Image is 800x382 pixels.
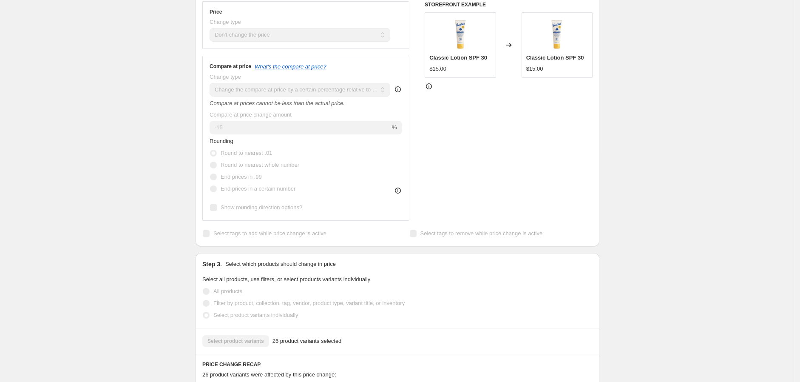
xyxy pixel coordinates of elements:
[540,17,574,51] img: Vacation_ClassicLotion-30_2A-Front_80x.png
[213,288,242,294] span: All products
[210,9,222,15] h3: Price
[443,17,477,51] img: Vacation_ClassicLotion-30_2A-Front_80x.png
[221,185,295,192] span: End prices in a certain number
[210,111,292,118] span: Compare at price change amount
[526,54,584,61] span: Classic Lotion SPF 30
[420,230,543,237] span: Select tags to remove while price change is active
[272,337,342,345] span: 26 product variants selected
[394,85,402,94] div: help
[210,19,241,25] span: Change type
[213,230,326,237] span: Select tags to add while price change is active
[425,1,593,8] h6: STOREFRONT EXAMPLE
[213,300,405,306] span: Filter by product, collection, tag, vendor, product type, variant title, or inventory
[202,276,370,282] span: Select all products, use filters, or select products variants individually
[429,54,487,61] span: Classic Lotion SPF 30
[202,260,222,268] h2: Step 3.
[210,100,345,106] i: Compare at prices cannot be less than the actual price.
[392,124,397,131] span: %
[221,150,272,156] span: Round to nearest .01
[210,138,233,144] span: Rounding
[526,65,543,73] div: $15.00
[210,63,251,70] h3: Compare at price
[210,121,390,134] input: 20
[429,65,446,73] div: $15.00
[202,361,593,368] h6: PRICE CHANGE RECAP
[202,371,336,378] span: 26 product variants were affected by this price change:
[225,260,336,268] p: Select which products should change in price
[210,74,241,80] span: Change type
[221,162,299,168] span: Round to nearest whole number
[213,312,298,318] span: Select product variants individually
[221,204,302,211] span: Show rounding direction options?
[221,174,262,180] span: End prices in .99
[255,63,326,70] button: What's the compare at price?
